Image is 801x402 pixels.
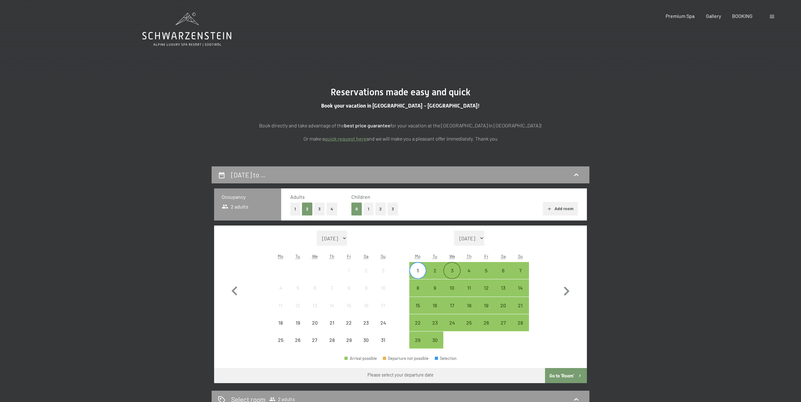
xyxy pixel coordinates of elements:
div: Departure not possible [306,297,323,314]
div: Departure not possible [375,279,392,296]
abbr: Sunday [518,254,523,259]
h2: [DATE] to … [231,171,266,179]
div: 15 [410,303,426,319]
div: Departure possible [512,262,529,279]
div: 27 [495,320,511,336]
div: Departure not possible [272,314,289,331]
div: Sat Sep 27 2025 [495,314,512,331]
div: Mon Aug 11 2025 [272,297,289,314]
div: Departure possible [409,332,426,349]
div: Thu Sep 11 2025 [461,279,478,296]
span: Reservations made easy and quick [331,87,470,98]
div: Tue Sep 16 2025 [426,297,443,314]
div: 30 [427,338,443,353]
div: Wed Aug 13 2025 [306,297,323,314]
div: 25 [273,338,288,353]
div: Departure not possible [358,262,375,279]
div: Departure not possible [272,297,289,314]
div: Wed Aug 27 2025 [306,332,323,349]
abbr: Thursday [467,254,472,259]
div: Departure not possible [358,297,375,314]
div: Departure possible [512,314,529,331]
div: 5 [478,268,494,284]
div: Departure possible [461,279,478,296]
div: 23 [427,320,443,336]
div: Departure possible [478,297,495,314]
div: Sun Aug 03 2025 [375,262,392,279]
div: 28 [513,320,528,336]
div: 14 [513,285,528,301]
div: Wed Aug 20 2025 [306,314,323,331]
div: Thu Aug 07 2025 [323,279,340,296]
button: 2 [375,203,386,215]
div: Departure not possible [383,356,429,360]
div: Departure not possible [323,297,340,314]
div: Departure possible [409,314,426,331]
div: 31 [375,338,391,353]
div: 8 [410,285,426,301]
span: BOOKING [732,13,753,19]
div: Departure not possible [375,332,392,349]
div: Mon Aug 18 2025 [272,314,289,331]
button: Previous month [225,231,244,349]
div: 7 [324,285,340,301]
div: Departure possible [512,297,529,314]
button: 3 [314,203,325,215]
abbr: Thursday [329,254,334,259]
div: 29 [341,338,357,353]
div: Thu Sep 18 2025 [461,297,478,314]
div: Departure not possible [340,262,357,279]
div: 8 [341,285,357,301]
div: Fri Sep 05 2025 [478,262,495,279]
div: Departure not possible [375,314,392,331]
span: Premium Spa [666,13,695,19]
a: quick request here [325,136,366,142]
div: Departure possible [443,279,460,296]
div: Departure possible [461,314,478,331]
div: Sun Aug 17 2025 [375,297,392,314]
div: Tue Sep 30 2025 [426,332,443,349]
div: 19 [478,303,494,319]
div: 1 [410,268,426,284]
div: Departure possible [443,262,460,279]
div: Thu Sep 25 2025 [461,314,478,331]
div: Mon Aug 25 2025 [272,332,289,349]
div: 17 [375,303,391,319]
div: Departure possible [409,297,426,314]
div: Wed Sep 24 2025 [443,314,460,331]
div: 11 [273,303,288,319]
div: Fri Sep 26 2025 [478,314,495,331]
div: Departure not possible [340,279,357,296]
div: Departure not possible [306,279,323,296]
div: Fri Sep 12 2025 [478,279,495,296]
div: 3 [444,268,460,284]
div: 15 [341,303,357,319]
div: Wed Sep 17 2025 [443,297,460,314]
div: Fri Aug 29 2025 [340,332,357,349]
div: Sun Aug 24 2025 [375,314,392,331]
div: 24 [375,320,391,336]
div: Sat Aug 09 2025 [358,279,375,296]
div: Wed Sep 10 2025 [443,279,460,296]
div: Departure possible [443,314,460,331]
div: 26 [478,320,494,336]
div: 2 [358,268,374,284]
div: 29 [410,338,426,353]
div: Departure possible [495,314,512,331]
div: 19 [290,320,305,336]
div: Tue Aug 05 2025 [289,279,306,296]
div: 4 [461,268,477,284]
div: Wed Sep 03 2025 [443,262,460,279]
div: Tue Aug 19 2025 [289,314,306,331]
div: 21 [324,320,340,336]
div: 4 [273,285,288,301]
div: Departure not possible [358,279,375,296]
div: Fri Aug 15 2025 [340,297,357,314]
div: Thu Aug 28 2025 [323,332,340,349]
button: Go to ‘Room’ [545,368,587,383]
strong: best price guarantee [344,122,390,128]
abbr: Sunday [381,254,386,259]
div: Sun Sep 28 2025 [512,314,529,331]
div: Tue Sep 23 2025 [426,314,443,331]
abbr: Wednesday [312,254,318,259]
